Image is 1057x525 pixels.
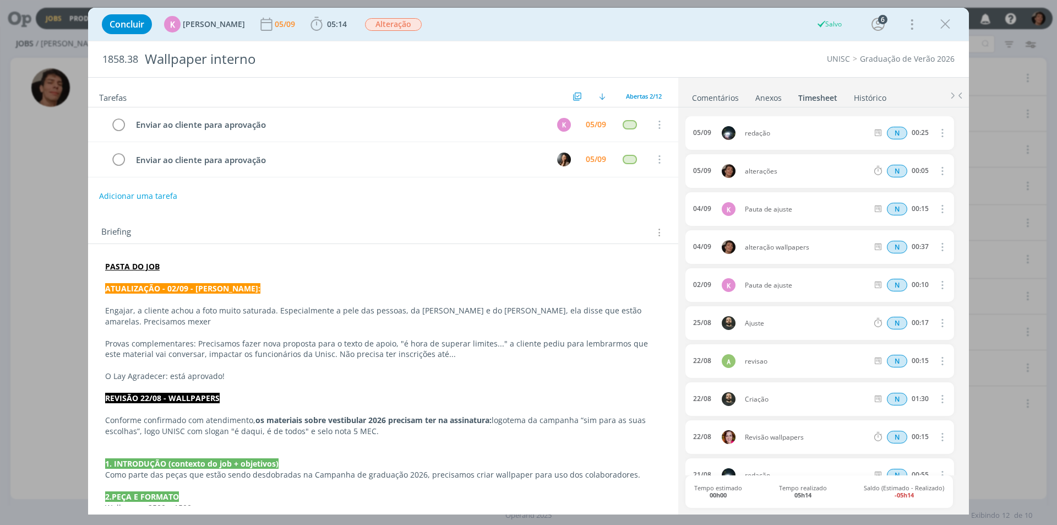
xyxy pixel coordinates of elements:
[887,127,907,139] span: N
[722,354,735,368] div: A
[895,491,914,499] b: -05h14
[557,118,571,132] div: K
[740,206,872,213] span: Pauta de ajuste
[693,319,711,327] div: 25/08
[912,205,929,213] div: 00:15
[308,15,350,33] button: 05:14
[105,305,661,327] p: Engajar, a cliente achou a foto muito saturada. Especialmente a pele das pessoas, da [PERSON_NAME...
[722,316,735,330] img: P
[887,355,907,367] div: Horas normais
[887,203,907,215] span: N
[887,317,907,329] span: N
[626,92,662,100] span: Abertas 2/12
[722,278,735,292] div: K
[110,20,144,29] span: Concluir
[148,502,192,513] span: 2500 x 1500
[131,118,547,132] div: Enviar ao cliente para aprovação
[740,358,872,365] span: revisao
[693,129,711,137] div: 05/09
[912,243,929,251] div: 00:37
[912,281,929,289] div: 00:10
[691,88,739,104] a: Comentários
[131,153,547,167] div: Enviar ao cliente para aprovação
[599,93,606,100] img: arrow-down.svg
[364,18,422,31] button: Alteração
[275,20,297,28] div: 05/09
[557,153,571,166] img: B
[586,155,606,163] div: 05/09
[912,395,929,403] div: 01:30
[740,168,872,175] span: alterações
[722,468,735,482] img: G
[887,317,907,329] div: Horas normais
[105,338,661,360] p: Provas complementares: Precisamos fazer nova proposta para o texto de apoio, "é hora de superar l...
[105,393,220,403] strong: REVISÃO 22/08 - WALLPAPERS
[887,241,907,253] div: Horas normais
[887,469,907,481] span: N
[99,90,127,103] span: Tarefas
[722,240,735,254] img: P
[694,484,742,499] span: Tempo estimado
[722,392,735,406] img: P
[740,434,872,441] span: Revisão wallpapers
[693,205,711,213] div: 04/09
[555,116,572,133] button: K
[88,8,969,515] div: dialog
[887,393,907,405] span: N
[740,320,872,327] span: Ajuste
[794,491,811,499] b: 05h14
[722,430,735,444] img: B
[693,433,711,441] div: 22/08
[887,127,907,139] div: Horas normais
[586,121,606,128] div: 05/09
[693,167,711,175] div: 05/09
[887,469,907,481] div: Horas normais
[853,88,887,104] a: Histórico
[740,396,872,403] span: Criação
[912,319,929,327] div: 00:17
[887,431,907,443] span: N
[105,469,661,480] p: Como parte das peças que estão sendo desdobradas na Campanha de graduação 2026, precisamos criar ...
[740,472,872,479] span: redação
[105,458,279,469] strong: 1. INTRODUÇÃO (contexto do job + objetivos)
[827,53,850,64] a: UNISC
[740,130,872,137] span: redação
[755,93,782,104] div: Anexos
[164,16,245,33] button: K[PERSON_NAME]
[887,165,907,177] div: Horas normais
[327,19,347,29] span: 05:14
[105,261,160,272] a: PASTA DO JOB
[878,15,887,24] div: 6
[555,151,572,167] button: B
[887,165,907,177] span: N
[860,53,955,64] a: Graduação de Verão 2026
[740,282,872,289] span: Pauta de ajuste
[693,395,711,403] div: 22/08
[887,431,907,443] div: Horas normais
[140,46,595,73] div: Wallpaper interno
[912,433,929,441] div: 00:15
[740,244,872,251] span: alteração wallpapers
[105,491,179,502] strong: 2.PEÇA E FORMATO
[99,186,178,206] button: Adicionar uma tarefa
[693,357,711,365] div: 22/08
[887,279,907,291] span: N
[912,167,929,175] div: 00:05
[105,502,661,513] p: Wallpaper -
[798,88,838,104] a: Timesheet
[869,15,887,33] button: 6
[864,484,944,499] span: Saldo (Estimado - Realizado)
[887,279,907,291] div: Horas normais
[779,484,827,499] span: Tempo realizado
[693,471,711,479] div: 21/08
[887,355,907,367] span: N
[710,491,727,499] b: 00h00
[105,371,225,381] span: O Lay Agradecer: está aprovado!
[912,357,929,365] div: 00:15
[101,225,131,240] span: Briefing
[693,243,711,251] div: 04/09
[887,241,907,253] span: N
[816,19,842,29] div: Salvo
